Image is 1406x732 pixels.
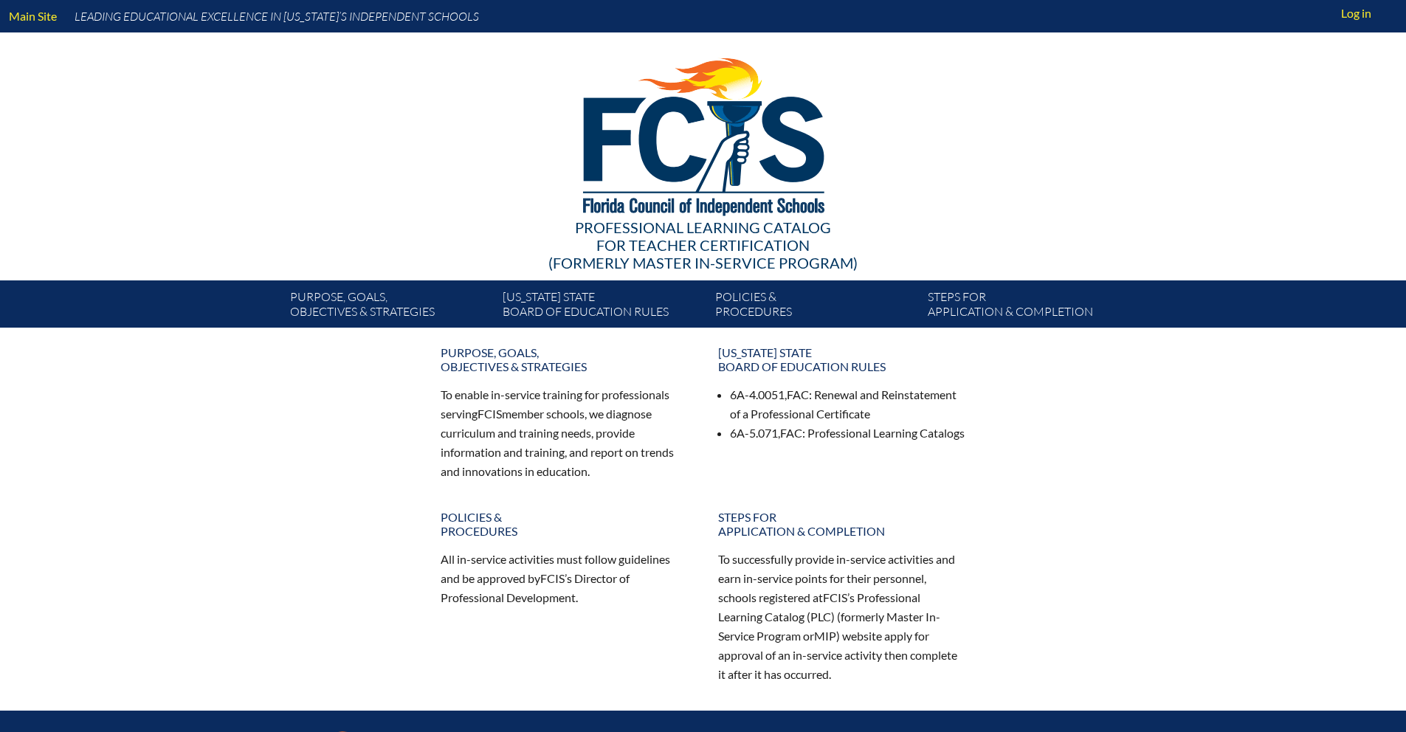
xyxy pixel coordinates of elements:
p: To enable in-service training for professionals serving member schools, we diagnose curriculum an... [441,385,689,480]
a: Purpose, goals,objectives & strategies [432,339,697,379]
img: FCISlogo221.eps [551,32,855,234]
li: 6A-5.071, : Professional Learning Catalogs [730,424,966,443]
p: All in-service activities must follow guidelines and be approved by ’s Director of Professional D... [441,550,689,607]
span: FCIS [823,590,847,604]
span: FCIS [478,407,502,421]
span: FCIS [540,571,565,585]
li: 6A-4.0051, : Renewal and Reinstatement of a Professional Certificate [730,385,966,424]
span: FAC [780,426,802,440]
span: Log in [1341,4,1371,22]
span: MIP [814,629,836,643]
span: FAC [787,387,809,401]
span: PLC [810,610,831,624]
a: Main Site [3,6,63,26]
a: Steps forapplication & completion [922,286,1134,328]
span: for Teacher Certification [596,236,810,254]
p: To successfully provide in-service activities and earn in-service points for their personnel, sch... [718,550,966,683]
a: Steps forapplication & completion [709,504,975,544]
div: Professional Learning Catalog (formerly Master In-service Program) [278,218,1128,272]
a: Policies &Procedures [432,504,697,544]
a: [US_STATE] StateBoard of Education rules [497,286,709,328]
a: Purpose, goals,objectives & strategies [284,286,497,328]
a: Policies &Procedures [709,286,922,328]
a: [US_STATE] StateBoard of Education rules [709,339,975,379]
